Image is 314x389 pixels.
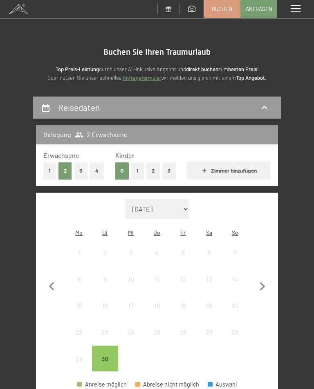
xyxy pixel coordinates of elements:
[254,199,271,372] button: Nächster Monat
[93,276,117,301] div: 9
[77,382,127,387] div: Anreise möglich
[118,319,144,345] div: Anreise nicht möglich
[222,240,248,266] div: Anreise nicht möglich
[222,319,248,345] div: Sun Sep 28 2025
[196,319,222,345] div: Sat Sep 27 2025
[171,302,195,327] div: 19
[170,266,196,292] div: Anreise nicht möglich
[144,293,170,319] div: Thu Sep 18 2025
[144,266,170,292] div: Anreise nicht möglich
[119,276,144,301] div: 10
[66,240,92,266] div: Mon Sep 01 2025
[66,346,92,372] div: Mon Sep 29 2025
[92,266,118,292] div: Tue Sep 09 2025
[92,240,118,266] div: Tue Sep 02 2025
[228,66,257,72] strong: besten Preis
[131,162,144,179] button: 1
[197,276,221,301] div: 13
[103,47,211,57] span: Buchen Sie Ihren Traumurlaub
[58,102,100,112] h2: Reisedaten
[222,319,248,345] div: Anreise nicht möglich
[43,199,61,372] button: Vorheriger Monat
[33,65,281,82] p: durch unser All-inklusive Angebot und zum ! Oder nutzen Sie unser schnelles wir melden uns gleich...
[118,240,144,266] div: Anreise nicht möglich
[170,240,196,266] div: Anreise nicht möglich
[66,346,92,372] div: Anreise nicht möglich
[66,240,92,266] div: Anreise nicht möglich
[119,250,144,274] div: 3
[197,302,221,327] div: 20
[118,319,144,345] div: Wed Sep 24 2025
[93,355,117,380] div: 30
[145,276,169,301] div: 11
[232,229,238,236] abbr: Sonntag
[118,240,144,266] div: Wed Sep 03 2025
[171,329,195,353] div: 26
[66,266,92,292] div: Mon Sep 08 2025
[241,0,277,18] a: Anfragen
[170,240,196,266] div: Fri Sep 05 2025
[119,302,144,327] div: 17
[236,74,267,81] strong: Top Angebot.
[187,162,271,180] button: Zimmer hinzufügen
[92,293,118,319] div: Tue Sep 16 2025
[66,293,92,319] div: Mon Sep 15 2025
[222,266,248,292] div: Anreise nicht möglich
[171,250,195,274] div: 5
[66,319,92,345] div: Anreise nicht möglich
[43,151,79,159] span: Erwachsene
[93,250,117,274] div: 2
[56,66,99,72] strong: Top Preis-Leistung
[128,229,134,236] abbr: Mittwoch
[67,329,91,353] div: 22
[196,266,222,292] div: Anreise nicht möglich
[171,276,195,301] div: 12
[208,382,237,387] div: Auswahl
[204,0,240,18] a: Buchen
[222,293,248,319] div: Sun Sep 21 2025
[153,229,160,236] abbr: Donnerstag
[93,302,117,327] div: 16
[196,266,222,292] div: Sat Sep 13 2025
[43,130,71,139] h3: Belegung
[170,319,196,345] div: Anreise nicht möglich
[223,329,247,353] div: 28
[223,250,247,274] div: 7
[102,229,108,236] abbr: Dienstag
[144,240,170,266] div: Thu Sep 04 2025
[74,162,88,179] button: 3
[135,382,199,387] div: Abreise nicht möglich
[58,162,72,179] button: 2
[196,240,222,266] div: Sat Sep 06 2025
[115,162,129,179] button: 0
[146,162,160,179] button: 2
[93,329,117,353] div: 23
[246,5,272,13] span: Anfragen
[144,266,170,292] div: Thu Sep 11 2025
[92,346,118,372] div: Tue Sep 30 2025
[92,319,118,345] div: Anreise nicht möglich
[180,229,186,236] abbr: Freitag
[92,293,118,319] div: Anreise nicht möglich
[66,319,92,345] div: Mon Sep 22 2025
[222,266,248,292] div: Sun Sep 14 2025
[67,355,91,380] div: 29
[43,162,56,179] button: 1
[206,229,212,236] abbr: Samstag
[123,74,161,81] a: Anfrageformular
[197,329,221,353] div: 27
[67,250,91,274] div: 1
[186,66,218,72] strong: direkt buchen
[223,302,247,327] div: 21
[196,319,222,345] div: Anreise nicht möglich
[197,250,221,274] div: 6
[212,5,232,13] span: Buchen
[144,319,170,345] div: Anreise nicht möglich
[145,329,169,353] div: 25
[67,276,91,301] div: 8
[162,162,176,179] button: 3
[144,240,170,266] div: Anreise nicht möglich
[170,293,196,319] div: Fri Sep 19 2025
[196,293,222,319] div: Sat Sep 20 2025
[222,240,248,266] div: Sun Sep 07 2025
